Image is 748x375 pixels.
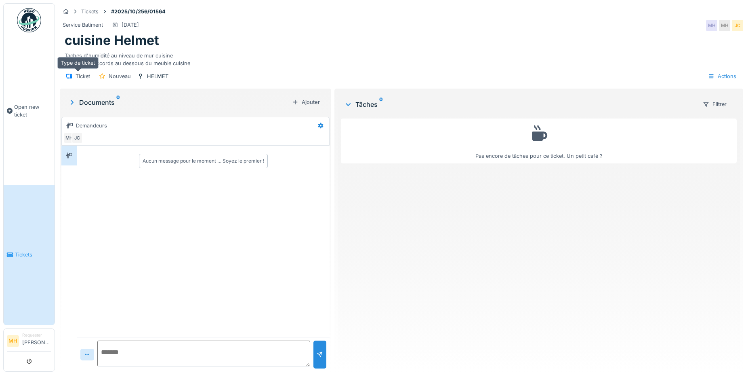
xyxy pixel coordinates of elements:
[76,122,107,129] div: Demandeurs
[76,72,90,80] div: Ticket
[7,335,19,347] li: MH
[22,332,51,350] li: [PERSON_NAME]
[732,20,743,31] div: JC
[108,8,169,15] strong: #2025/10/256/01564
[68,97,289,107] div: Documents
[71,132,83,144] div: JC
[17,8,41,32] img: Badge_color-CXgf-gQk.svg
[143,157,264,165] div: Aucun message pour le moment … Soyez le premier !
[81,8,99,15] div: Tickets
[4,185,55,325] a: Tickets
[122,21,139,29] div: [DATE]
[65,33,159,48] h1: cuisine Helmet
[344,100,696,109] div: Tâches
[109,72,131,80] div: Nouveau
[22,332,51,338] div: Requester
[4,37,55,185] a: Open new ticket
[147,72,168,80] div: HELMET
[65,49,738,67] div: Taches d'humidité au niveau de mur cuisine vérifier les raccords au dessous du meuble cuisine
[346,122,731,160] div: Pas encore de tâches pour ce ticket. Un petit café ?
[14,103,51,119] span: Open new ticket
[289,97,323,108] div: Ajouter
[57,57,99,69] div: Type de ticket
[719,20,730,31] div: MH
[7,332,51,352] a: MH Requester[PERSON_NAME]
[706,20,717,31] div: MH
[704,70,740,82] div: Actions
[379,100,383,109] sup: 0
[63,21,103,29] div: Service Batiment
[116,97,120,107] sup: 0
[63,132,75,144] div: MH
[699,98,730,110] div: Filtrer
[15,251,51,258] span: Tickets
